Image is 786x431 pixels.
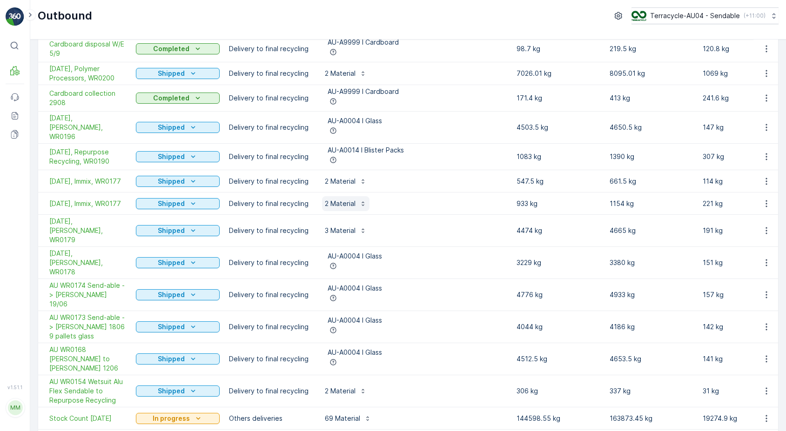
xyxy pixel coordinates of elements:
[610,44,693,53] p: 219.5 kg
[49,113,127,141] span: [DATE], [PERSON_NAME], WR0196
[49,414,127,423] a: Stock Count April 2025
[229,44,313,53] p: Delivery to final recycling
[610,226,693,235] p: 4665 kg
[328,38,502,47] span: AU-A9999 I Cardboard
[325,414,360,423] p: 69 Material
[153,414,190,423] p: In progress
[517,152,600,161] p: 1083 kg
[328,284,502,293] span: AU-A0004 I Glass
[517,226,600,235] p: 4474 kg
[517,322,600,332] p: 4044 kg
[49,177,127,186] a: 09/07/2025, Immix, WR0177
[158,177,185,186] p: Shipped
[517,414,600,423] p: 144598.55 kg
[136,122,220,133] button: Shipped
[229,152,313,161] p: Delivery to final recycling
[136,385,220,397] button: Shipped
[517,123,600,132] p: 4503.5 kg
[610,177,693,186] p: 661.5 kg
[158,386,185,396] p: Shipped
[158,69,185,78] p: Shipped
[631,7,779,24] button: Terracycle-AU04 - Sendable(+11:00)
[322,196,369,211] button: 2 Material
[610,322,693,332] p: 4186 kg
[49,377,127,405] a: AU WR0154 Wetsuit Alu Flex Sendable to Repurpose Recycling
[610,258,693,267] p: 3380 kg
[229,123,313,132] p: Delivery to final recycling
[229,258,313,267] p: Delivery to final recycling
[49,249,127,277] a: 24/06/2025, Alex Fraser, WR0178
[158,258,185,267] p: Shipped
[158,354,185,364] p: Shipped
[136,353,220,365] button: Shipped
[49,281,127,309] a: AU WR0174 Send-able -> Alex Fraser 19/06
[49,147,127,166] span: [DATE], Repurpose Recycling, WR0190
[328,87,502,96] a: AU-A9999 I Cardboard
[325,226,356,235] p: 3 Material
[650,11,740,20] p: Terracycle-AU04 - Sendable
[631,11,646,21] img: terracycle_logo.png
[744,12,766,20] p: ( +11:00 )
[6,385,24,390] span: v 1.51.1
[517,69,600,78] p: 7026.01 kg
[328,146,502,155] a: AU-A0014 I Blister Packs
[322,66,369,81] button: 2 Material
[610,354,693,364] p: 4653.5 kg
[49,199,127,208] span: [DATE], Immix, WR0177
[229,199,313,208] p: Delivery to final recycling
[136,257,220,268] button: Shipped
[158,322,185,332] p: Shipped
[6,7,24,26] img: logo
[136,93,220,104] button: Completed
[325,386,356,396] p: 2 Material
[49,177,127,186] span: [DATE], Immix, WR0177
[49,64,127,83] a: 03/09/2025, Polymer Processors, WR0200
[517,290,600,299] p: 4776 kg
[136,43,220,54] button: Completed
[328,348,502,357] a: AU-A0004 I Glass
[328,116,502,126] span: AU-A0004 I Glass
[6,392,24,424] button: MM
[49,199,127,208] a: 03/07/2025, Immix, WR0177
[328,252,502,261] a: AU-A0004 I Glass
[49,89,127,107] a: Cardboard collection 2908
[229,226,313,235] p: Delivery to final recycling
[136,413,220,424] button: In progress
[158,290,185,299] p: Shipped
[153,44,189,53] p: Completed
[229,414,313,423] p: Others deliveries
[158,123,185,132] p: Shipped
[49,414,127,423] span: Stock Count [DATE]
[49,64,127,83] span: [DATE], Polymer Processors, WR0200
[610,123,693,132] p: 4650.5 kg
[322,174,369,189] button: 2 Material
[517,93,600,103] p: 171.4 kg
[610,414,693,423] p: 163873.45 kg
[517,386,600,396] p: 306 kg
[517,177,600,186] p: 547.5 kg
[517,354,600,364] p: 4512.5 kg
[158,199,185,208] p: Shipped
[229,177,313,186] p: Delivery to final recycling
[610,93,693,103] p: 413 kg
[158,226,185,235] p: Shipped
[229,93,313,103] p: Delivery to final recycling
[136,176,220,187] button: Shipped
[325,199,356,208] p: 2 Material
[49,313,127,341] a: AU WR0173 Send-able -> Alex Fraser 1806 9 pallets glass
[49,147,127,166] a: 22/07/2025, Repurpose Recycling, WR0190
[136,225,220,236] button: Shipped
[517,199,600,208] p: 933 kg
[49,345,127,373] span: AU WR0168 [PERSON_NAME] to [PERSON_NAME] 1206
[49,40,127,58] a: Cardboard disposal W/E 5/9
[325,69,356,78] p: 2 Material
[229,290,313,299] p: Delivery to final recycling
[229,69,313,78] p: Delivery to final recycling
